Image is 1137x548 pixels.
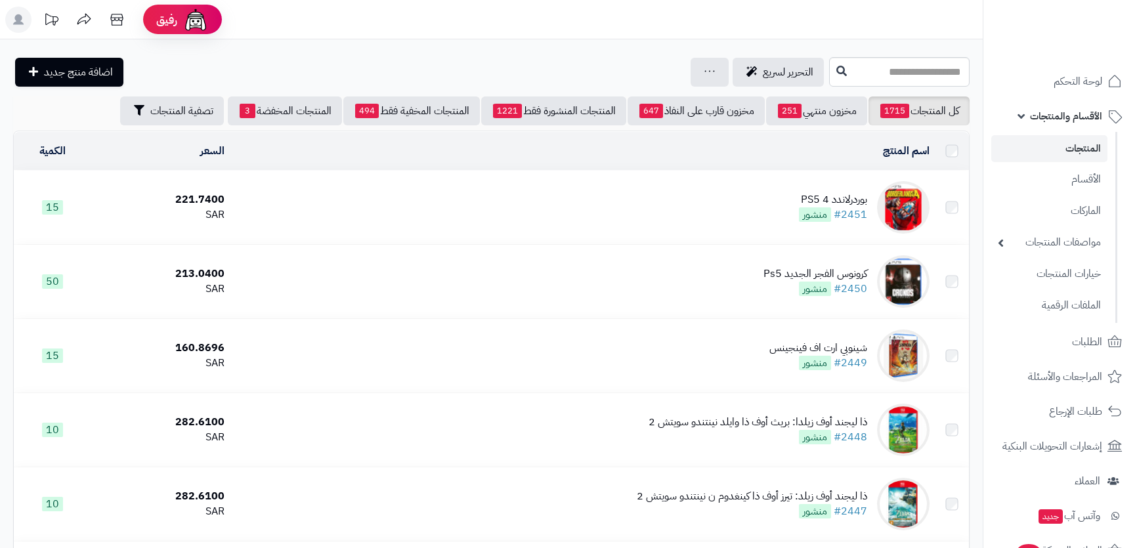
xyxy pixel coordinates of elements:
[481,96,626,125] a: المنتجات المنشورة فقط1221
[869,96,970,125] a: كل المنتجات1715
[763,266,867,282] div: كرونوس الفجر الجديد Ps5
[834,281,867,297] a: #2450
[649,415,867,430] div: ذا ليجند أوف زيلدا: بريث أوف ذا وايلد نينتندو سويتش 2
[343,96,480,125] a: المنتجات المخفية فقط494
[15,58,123,87] a: اضافة منتج جديد
[877,255,930,308] img: كرونوس الفجر الجديد Ps5
[991,165,1107,194] a: الأقسام
[991,260,1107,288] a: خيارات المنتجات
[877,181,930,234] img: بوردرلاندد 4 PS5
[799,192,867,207] div: بوردرلاندد 4 PS5
[1002,437,1102,455] span: إشعارات التحويلات البنكية
[877,329,930,382] img: شينوبي ارت اف فينجينس
[200,143,225,159] a: السعر
[156,12,177,28] span: رفيق
[628,96,765,125] a: مخزون قارب على النفاذ647
[991,500,1129,532] a: وآتس آبجديد
[799,504,831,518] span: منشور
[96,415,224,430] div: 282.6100
[96,489,224,504] div: 282.6100
[834,355,867,371] a: #2449
[96,192,224,207] div: 221.7400
[1039,509,1063,524] span: جديد
[150,103,213,119] span: تصفية المنتجات
[637,489,867,504] div: ذا ليجند أوف زيلد: تيرز أوف ذا كينغدوم ن نينتندو سويتش 2
[42,274,63,289] span: 50
[991,135,1107,162] a: المنتجات
[1054,72,1102,91] span: لوحة التحكم
[240,104,255,118] span: 3
[96,282,224,297] div: SAR
[877,478,930,530] img: ذا ليجند أوف زيلد: تيرز أوف ذا كينغدوم ن نينتندو سويتش 2
[991,465,1129,497] a: العملاء
[991,326,1129,358] a: الطلبات
[778,104,802,118] span: 251
[1049,402,1102,421] span: طلبات الإرجاع
[1072,333,1102,351] span: الطلبات
[1048,31,1125,58] img: logo-2.png
[799,282,831,296] span: منشور
[39,143,66,159] a: الكمية
[766,96,867,125] a: مخزون منتهي251
[1037,507,1100,525] span: وآتس آب
[96,341,224,356] div: 160.8696
[880,104,909,118] span: 1715
[96,504,224,519] div: SAR
[35,7,68,36] a: تحديثات المنصة
[96,430,224,445] div: SAR
[799,207,831,222] span: منشور
[991,431,1129,462] a: إشعارات التحويلات البنكية
[769,341,867,356] div: شينوبي ارت اف فينجينس
[42,497,63,511] span: 10
[182,7,209,33] img: ai-face.png
[42,348,63,363] span: 15
[1030,107,1102,125] span: الأقسام والمنتجات
[639,104,663,118] span: 647
[1028,368,1102,386] span: المراجعات والأسئلة
[991,396,1129,427] a: طلبات الإرجاع
[799,356,831,370] span: منشور
[120,96,224,125] button: تصفية المنتجات
[355,104,379,118] span: 494
[96,207,224,222] div: SAR
[44,64,113,80] span: اضافة منتج جديد
[1075,472,1100,490] span: العملاء
[799,430,831,444] span: منشور
[42,200,63,215] span: 15
[834,503,867,519] a: #2447
[96,266,224,282] div: 213.0400
[834,429,867,445] a: #2448
[991,197,1107,225] a: الماركات
[834,207,867,222] a: #2451
[763,64,813,80] span: التحرير لسريع
[991,228,1107,257] a: مواصفات المنتجات
[991,361,1129,392] a: المراجعات والأسئلة
[96,356,224,371] div: SAR
[877,404,930,456] img: ذا ليجند أوف زيلدا: بريث أوف ذا وايلد نينتندو سويتش 2
[42,423,63,437] span: 10
[883,143,930,159] a: اسم المنتج
[991,66,1129,97] a: لوحة التحكم
[733,58,824,87] a: التحرير لسريع
[991,291,1107,320] a: الملفات الرقمية
[228,96,342,125] a: المنتجات المخفضة3
[493,104,522,118] span: 1221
